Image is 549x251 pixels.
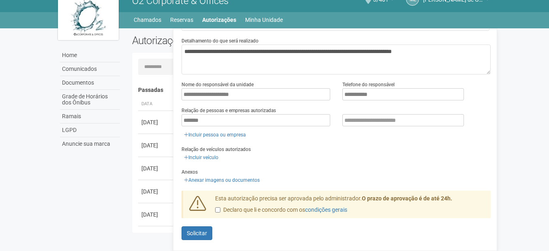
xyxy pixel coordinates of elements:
[305,206,347,213] a: condições gerais
[182,168,198,176] label: Anexos
[141,211,171,219] div: [DATE]
[182,226,212,240] button: Solicitar
[60,49,120,62] a: Home
[60,90,120,110] a: Grade de Horários dos Ônibus
[182,37,258,45] label: Detalhamento do que será realizado
[141,141,171,149] div: [DATE]
[141,187,171,196] div: [DATE]
[132,34,305,47] h2: Autorizações
[60,110,120,123] a: Ramais
[60,76,120,90] a: Documentos
[170,14,193,26] a: Reservas
[182,153,221,162] a: Incluir veículo
[141,164,171,172] div: [DATE]
[215,207,220,213] input: Declaro que li e concordo com oscondições gerais
[182,176,262,185] a: Anexar imagens ou documentos
[362,195,452,202] strong: O prazo de aprovação é de até 24h.
[141,118,171,126] div: [DATE]
[215,206,347,214] label: Declaro que li e concordo com os
[245,14,283,26] a: Minha Unidade
[60,62,120,76] a: Comunicados
[138,87,485,93] h4: Passadas
[342,81,395,88] label: Telefone do responsável
[182,107,276,114] label: Relação de pessoas e empresas autorizadas
[202,14,236,26] a: Autorizações
[209,195,491,218] div: Esta autorização precisa ser aprovada pelo administrador.
[182,146,251,153] label: Relação de veículos autorizados
[182,130,248,139] a: Incluir pessoa ou empresa
[138,98,175,111] th: Data
[187,230,207,236] span: Solicitar
[134,14,161,26] a: Chamados
[60,123,120,137] a: LGPD
[182,81,254,88] label: Nome do responsável da unidade
[60,137,120,151] a: Anuncie sua marca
